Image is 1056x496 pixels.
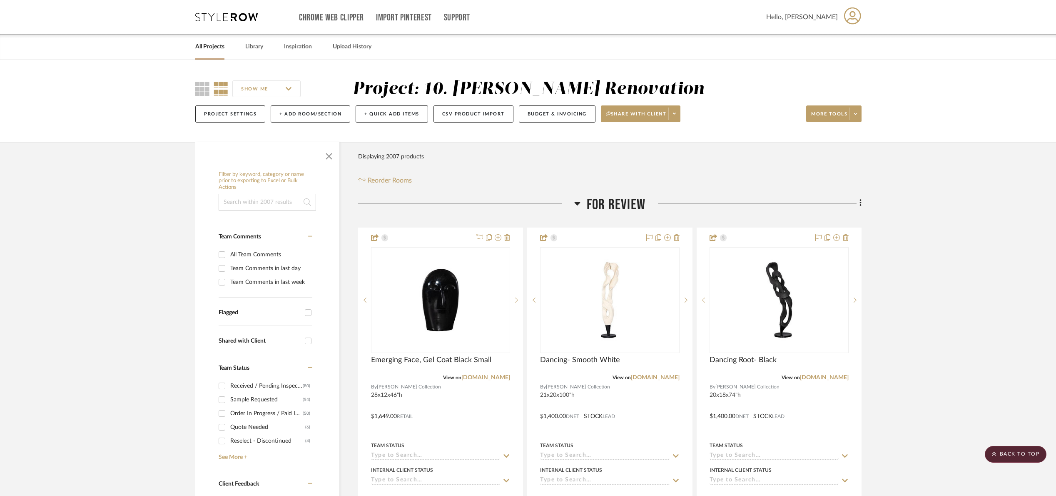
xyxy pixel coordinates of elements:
button: CSV Product Import [433,105,513,123]
img: Dancing- Smooth White [541,256,678,344]
div: Order In Progress / Paid In Full w/ Freight, No Balance due [230,407,303,420]
span: Team Comments [219,234,261,240]
span: Hello, [PERSON_NAME] [766,12,838,22]
a: Upload History [333,41,371,53]
button: + Quick Add Items [356,105,428,123]
div: 0 [540,248,679,353]
div: Team Status [710,442,743,449]
div: (6) [305,421,310,434]
a: Chrome Web Clipper [299,14,364,21]
div: Shared with Client [219,338,301,345]
div: Flagged [219,309,301,316]
a: [DOMAIN_NAME] [800,375,849,381]
button: Project Settings [195,105,265,123]
a: Inspiration [284,41,312,53]
img: Emerging Face, Gel Coat Black Small [372,256,509,344]
div: (54) [303,393,310,406]
a: Library [245,41,263,53]
span: View on [443,375,461,380]
span: Reorder Rooms [368,175,412,185]
div: (4) [305,434,310,448]
button: Reorder Rooms [358,175,412,185]
span: Emerging Face, Gel Coat Black Small [371,356,491,365]
div: Quote Needed [230,421,305,434]
input: Search within 2007 results [219,194,316,210]
h6: Filter by keyword, category or name prior to exporting to Excel or Bulk Actions [219,171,316,191]
button: Close [321,146,337,163]
span: [PERSON_NAME] Collection [546,383,610,391]
input: Type to Search… [540,477,669,485]
input: Type to Search… [540,452,669,460]
a: [DOMAIN_NAME] [461,375,510,381]
div: Team Status [540,442,573,449]
a: All Projects [195,41,224,53]
div: Team Comments in last week [230,276,310,289]
span: Client Feedback [219,481,259,487]
span: Team Status [219,365,249,371]
input: Type to Search… [371,452,500,460]
div: Internal Client Status [710,466,772,474]
img: Dancing Root- Black [710,256,848,344]
span: View on [613,375,631,380]
a: Support [444,14,470,21]
span: View on [782,375,800,380]
span: More tools [811,111,847,123]
input: Type to Search… [371,477,500,485]
div: Reselect - Discontinued [230,434,305,448]
span: Dancing Root- Black [710,356,777,365]
div: Internal Client Status [371,466,433,474]
input: Type to Search… [710,477,839,485]
span: For Review [587,196,645,214]
div: Internal Client Status [540,466,602,474]
button: More tools [806,105,862,122]
div: Received / Pending Inspection [230,379,303,393]
span: By [710,383,715,391]
a: [DOMAIN_NAME] [631,375,680,381]
div: All Team Comments [230,248,310,261]
div: Sample Requested [230,393,303,406]
span: Share with client [606,111,667,123]
div: Displaying 2007 products [358,148,424,165]
span: By [371,383,377,391]
div: (80) [303,379,310,393]
a: See More + [217,448,312,461]
a: Import Pinterest [376,14,432,21]
div: Team Comments in last day [230,262,310,275]
div: (50) [303,407,310,420]
span: Dancing- Smooth White [540,356,620,365]
div: Team Status [371,442,404,449]
button: Share with client [601,105,681,122]
button: + Add Room/Section [271,105,350,123]
span: By [540,383,546,391]
scroll-to-top-button: BACK TO TOP [985,446,1046,463]
span: [PERSON_NAME] Collection [715,383,780,391]
div: Project: 10. [PERSON_NAME] Renovation [353,80,704,98]
button: Budget & Invoicing [519,105,595,123]
span: [PERSON_NAME] Collection [377,383,441,391]
input: Type to Search… [710,452,839,460]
